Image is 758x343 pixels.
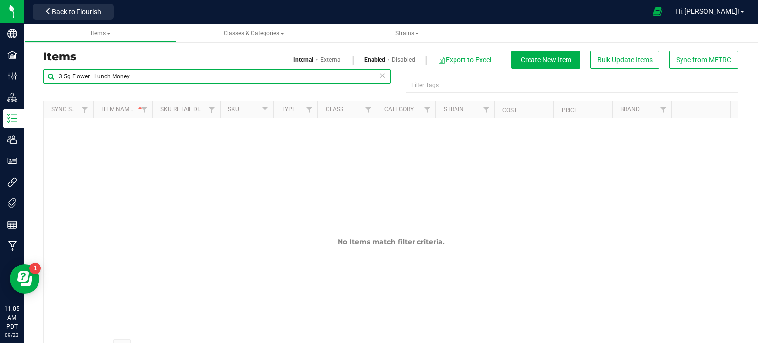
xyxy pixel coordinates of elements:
inline-svg: Integrations [7,177,17,187]
a: Filter [360,101,377,118]
inline-svg: Distribution [7,92,17,102]
input: Search Item Name, SKU Retail Name, or Part Number [43,69,391,84]
span: Items [91,30,111,37]
inline-svg: Tags [7,198,17,208]
span: Back to Flourish [52,8,101,16]
a: Class [326,106,343,113]
span: Hi, [PERSON_NAME]! [675,7,739,15]
a: Price [562,107,578,114]
inline-svg: Reports [7,220,17,229]
span: Bulk Update Items [597,56,653,64]
span: Strains [395,30,419,37]
inline-svg: User Roles [7,156,17,166]
a: Disabled [392,55,415,64]
a: Filter [77,101,93,118]
iframe: Resource center unread badge [29,263,41,274]
a: Category [384,106,414,113]
a: External [320,55,342,64]
a: Internal [293,55,313,64]
a: Strain [444,106,464,113]
p: 09/23 [4,331,19,339]
p: 11:05 AM PDT [4,305,19,331]
a: Filter [655,101,671,118]
h3: Items [43,51,383,63]
a: Cost [502,107,517,114]
a: Enabled [364,55,385,64]
a: Filter [204,101,220,118]
button: Sync from METRC [669,51,738,69]
inline-svg: Facilities [7,50,17,60]
a: SKU [228,106,239,113]
inline-svg: Configuration [7,71,17,81]
span: Create New Item [521,56,571,64]
a: Brand [620,106,640,113]
a: Filter [478,101,494,118]
a: Filter [136,101,152,118]
a: Type [281,106,296,113]
button: Bulk Update Items [590,51,659,69]
button: Back to Flourish [33,4,114,20]
inline-svg: Users [7,135,17,145]
button: Export to Excel [437,51,492,68]
inline-svg: Manufacturing [7,241,17,251]
a: Sync Status [51,106,89,113]
span: Sync from METRC [676,56,731,64]
a: Filter [301,101,317,118]
a: Item Name [101,106,144,113]
a: Filter [419,101,435,118]
span: Classes & Categories [224,30,284,37]
a: Sku Retail Display Name [160,106,234,113]
inline-svg: Inventory [7,114,17,123]
span: Open Ecommerce Menu [646,2,669,21]
span: Clear [379,69,386,82]
div: No Items match filter criteria. [114,237,669,246]
iframe: Resource center [10,264,39,294]
inline-svg: Company [7,29,17,38]
a: Filter [257,101,273,118]
button: Create New Item [511,51,580,69]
